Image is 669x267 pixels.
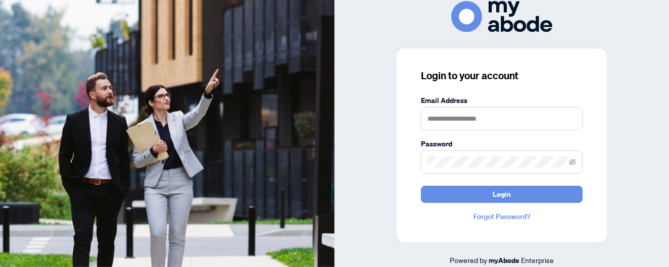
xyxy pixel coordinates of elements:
span: Login [493,186,511,202]
label: Email Address [421,95,583,106]
h3: Login to your account [421,69,583,83]
img: ma-logo [451,1,552,32]
label: Password [421,138,583,149]
span: eye-invisible [569,158,576,166]
button: Login [421,186,583,203]
a: myAbode [489,255,519,266]
a: Forgot Password? [421,211,583,222]
span: Enterprise [521,255,554,264]
span: Powered by [450,255,487,264]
